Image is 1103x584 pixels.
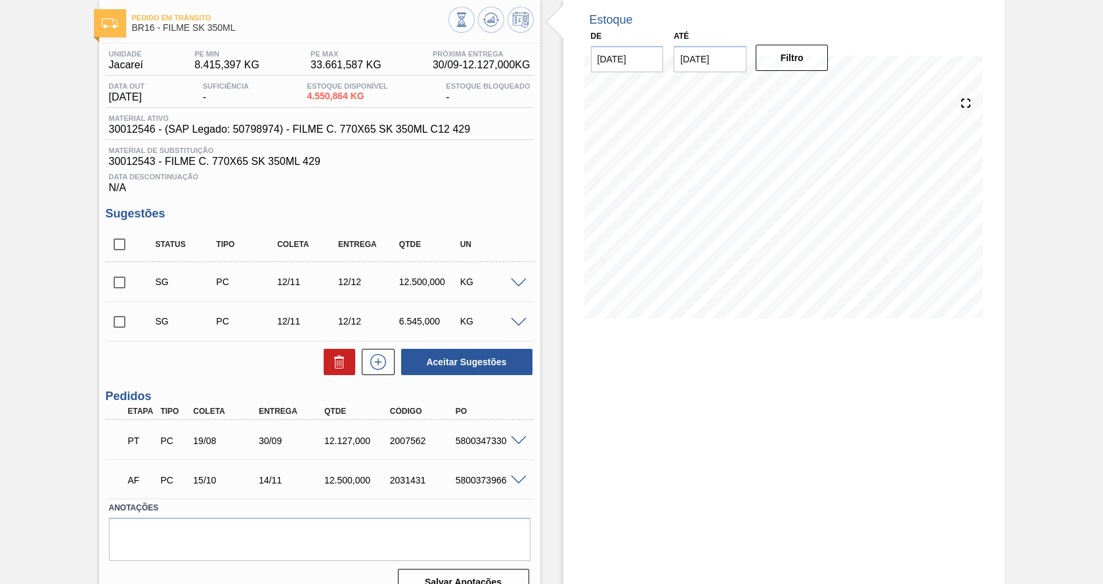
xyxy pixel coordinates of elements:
button: Filtro [756,45,829,71]
h3: Pedidos [106,390,534,403]
span: [DATE] [109,91,145,103]
div: 5800373966 [452,475,525,485]
span: 4.550,864 KG [307,91,388,101]
span: 33.661,587 KG [311,59,381,71]
span: Suficiência [203,82,249,90]
div: Pedido de Compra [213,316,280,326]
div: Coleta [274,240,341,249]
span: Unidade [109,50,143,58]
span: 30012543 - FILME C. 770X65 SK 350ML 429 [109,156,530,168]
div: Sugestão Criada [152,277,219,287]
div: 12.127,000 [321,436,394,446]
button: Visão Geral dos Estoques [448,7,475,33]
button: Programar Estoque [508,7,534,33]
div: 2007562 [387,436,460,446]
span: PE MAX [311,50,381,58]
span: Próxima Entrega [433,50,530,58]
button: Aceitar Sugestões [401,349,532,375]
div: PO [452,407,525,416]
div: Qtde [321,407,394,416]
input: dd/mm/yyyy [674,46,746,72]
div: 2031431 [387,475,460,485]
div: Tipo [213,240,280,249]
div: Pedido de Compra [157,475,190,485]
label: Anotações [109,499,530,518]
div: Excluir Sugestões [317,349,355,375]
h3: Sugestões [106,207,534,221]
div: UN [457,240,524,249]
img: Ícone [102,18,118,28]
div: 5800347330 [452,436,525,446]
div: Aceitar Sugestões [395,348,534,376]
span: Material ativo [109,114,471,122]
div: N/A [106,168,534,194]
div: 12/12/2025 [335,316,402,326]
div: Entrega [335,240,402,249]
span: Jacareí [109,59,143,71]
div: Etapa [125,407,158,416]
span: Pedido em Trânsito [132,14,448,22]
span: BR16 - FILME SK 350ML [132,23,448,33]
span: 30012546 - (SAP Legado: 50798974) - FILME C. 770X65 SK 350ML C12 429 [109,124,471,135]
div: Código [387,407,460,416]
div: 15/10/2025 [190,475,263,485]
label: Até [674,32,689,41]
div: Pedido em Trânsito [125,426,158,455]
div: Qtde [396,240,463,249]
div: 12/11/2025 [274,277,341,287]
label: De [591,32,602,41]
span: 30/09 - 12.127,000 KG [433,59,530,71]
div: 6.545,000 [396,316,463,326]
p: PT [128,436,155,446]
div: Estoque [590,13,633,27]
div: - [443,82,533,103]
div: KG [457,277,524,287]
div: Sugestão Criada [152,316,219,326]
span: Estoque Bloqueado [446,82,530,90]
div: 14/11/2025 [255,475,328,485]
div: 12/12/2025 [335,277,402,287]
span: Data Descontinuação [109,173,530,181]
div: Tipo [157,407,190,416]
div: 19/08/2025 [190,436,263,446]
div: Aguardando Faturamento [125,466,158,495]
div: 30/09/2025 [255,436,328,446]
button: Atualizar Gráfico [478,7,504,33]
div: Status [152,240,219,249]
div: 12.500,000 [321,475,394,485]
input: dd/mm/yyyy [591,46,664,72]
div: Coleta [190,407,263,416]
div: Pedido de Compra [213,277,280,287]
span: 8.415,397 KG [194,59,259,71]
span: PE MIN [194,50,259,58]
span: Data out [109,82,145,90]
div: Entrega [255,407,328,416]
div: Pedido de Compra [157,436,190,446]
div: 12/11/2025 [274,316,341,326]
div: Nova sugestão [355,349,395,375]
span: Estoque Disponível [307,82,388,90]
div: 12.500,000 [396,277,463,287]
span: Material de Substituição [109,146,530,154]
div: KG [457,316,524,326]
div: - [200,82,252,103]
p: AF [128,475,155,485]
